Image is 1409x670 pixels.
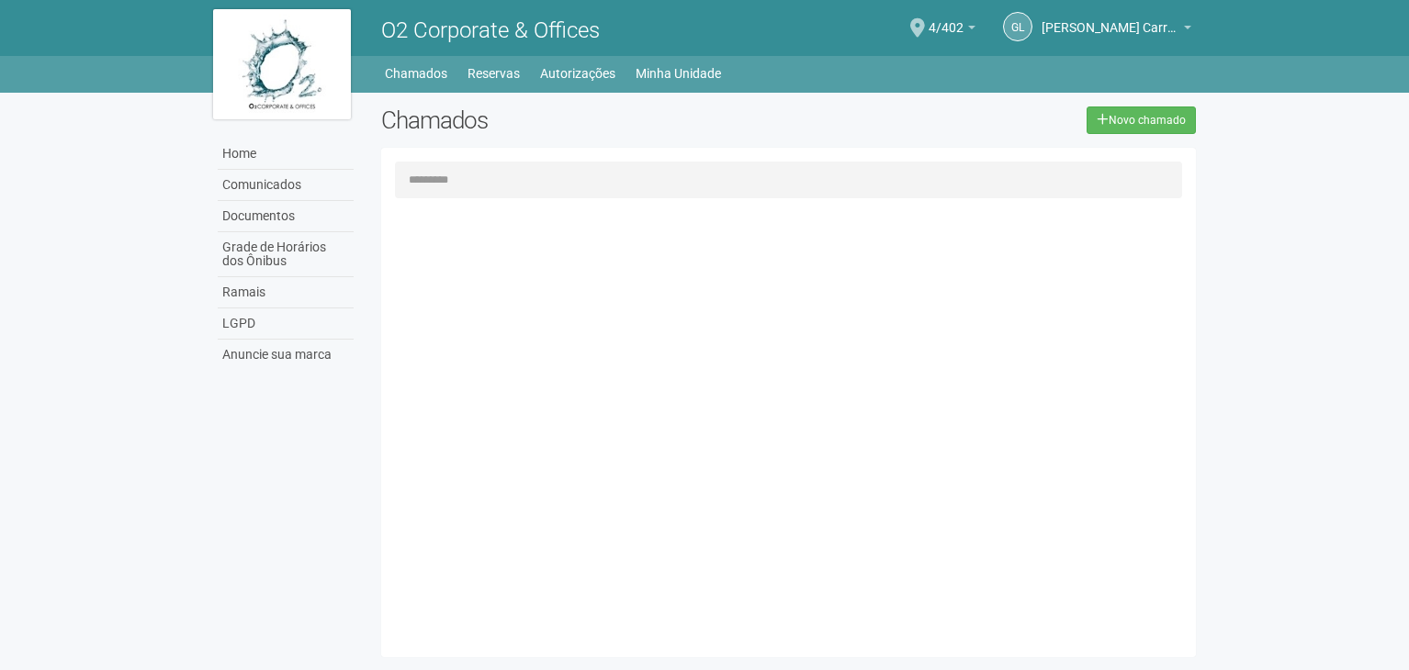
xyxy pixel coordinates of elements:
[218,201,354,232] a: Documentos
[218,139,354,170] a: Home
[636,61,721,86] a: Minha Unidade
[218,340,354,370] a: Anuncie sua marca
[929,23,975,38] a: 4/402
[213,9,351,119] img: logo.jpg
[385,61,447,86] a: Chamados
[468,61,520,86] a: Reservas
[381,106,704,134] h2: Chamados
[218,232,354,277] a: Grade de Horários dos Ônibus
[1003,12,1032,41] a: GL
[1087,106,1196,134] a: Novo chamado
[1042,3,1179,35] span: Gabriel Lemos Carreira dos Reis
[540,61,615,86] a: Autorizações
[218,308,354,340] a: LGPD
[381,17,600,43] span: O2 Corporate & Offices
[218,170,354,201] a: Comunicados
[1042,23,1191,38] a: [PERSON_NAME] Carreira dos Reis
[218,277,354,308] a: Ramais
[929,3,964,35] span: 4/402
